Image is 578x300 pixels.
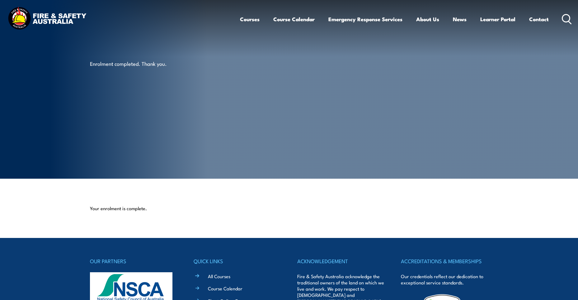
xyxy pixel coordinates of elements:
p: Our credentials reflect our dedication to exceptional service standards. [401,273,488,286]
a: News [453,11,467,27]
a: Course Calendar [208,285,242,292]
h4: ACKNOWLEDGEMENT [297,257,384,265]
a: Learner Portal [480,11,515,27]
a: Courses [240,11,260,27]
h4: QUICK LINKS [194,257,281,265]
a: All Courses [208,273,230,279]
a: Contact [529,11,549,27]
p: Your enrolment is complete. [90,205,488,211]
a: Course Calendar [273,11,315,27]
h4: ACCREDITATIONS & MEMBERSHIPS [401,257,488,265]
p: Enrolment completed. Thank you. [90,60,204,67]
a: About Us [416,11,439,27]
h4: OUR PARTNERS [90,257,177,265]
a: Emergency Response Services [328,11,402,27]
